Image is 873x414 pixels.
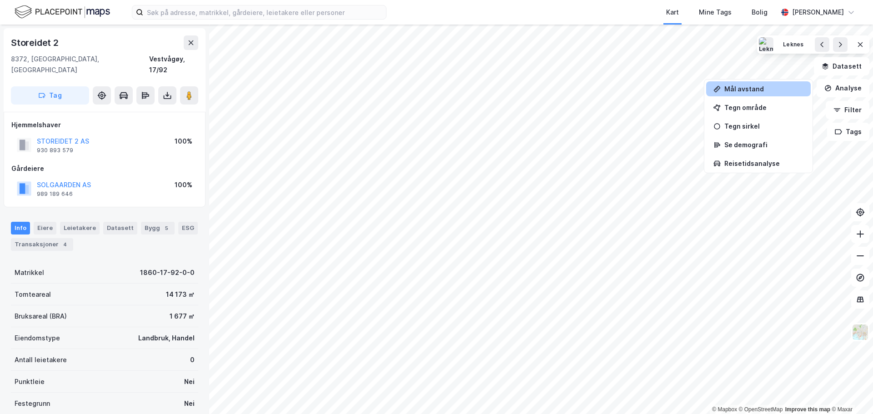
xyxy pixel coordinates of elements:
button: Datasett [814,57,869,75]
div: Eiendomstype [15,333,60,344]
div: Kontrollprogram for chat [828,370,873,414]
div: 989 189 646 [37,190,73,198]
button: Tags [827,123,869,141]
div: Bygg [141,222,175,234]
div: Matrikkel [15,267,44,278]
div: 100% [175,180,192,190]
div: Se demografi [724,141,803,149]
iframe: Chat Widget [828,370,873,414]
div: 8372, [GEOGRAPHIC_DATA], [GEOGRAPHIC_DATA] [11,54,149,75]
div: 5 [162,224,171,233]
div: 1860-17-92-0-0 [140,267,195,278]
div: Festegrunn [15,398,50,409]
div: 100% [175,136,192,147]
img: Leknes [759,37,773,52]
div: Nei [184,398,195,409]
div: Leietakere [60,222,100,234]
div: Bruksareal (BRA) [15,311,67,322]
button: Filter [826,101,869,119]
div: Mine Tags [699,7,732,18]
button: Leknes [777,37,809,52]
button: Analyse [817,79,869,97]
div: 4 [60,240,70,249]
div: Eiere [34,222,56,234]
div: Nei [184,376,195,387]
div: Kart [666,7,679,18]
img: Z [852,324,869,341]
div: Tomteareal [15,289,51,300]
div: Antall leietakere [15,354,67,365]
div: 1 677 ㎡ [170,311,195,322]
div: Landbruk, Handel [138,333,195,344]
a: Improve this map [785,406,830,413]
div: Storeidet 2 [11,35,60,50]
div: Hjemmelshaver [11,120,198,130]
div: Transaksjoner [11,238,73,251]
div: 930 893 579 [37,147,73,154]
div: Bolig [752,7,768,18]
input: Søk på adresse, matrikkel, gårdeiere, leietakere eller personer [143,5,386,19]
div: Leknes [783,41,803,49]
img: logo.f888ab2527a4732fd821a326f86c7f29.svg [15,4,110,20]
a: OpenStreetMap [739,406,783,413]
div: 14 173 ㎡ [166,289,195,300]
div: ESG [178,222,198,234]
div: Datasett [103,222,137,234]
button: Tag [11,86,89,105]
div: Gårdeiere [11,163,198,174]
div: 0 [190,354,195,365]
div: Mål avstand [724,85,803,93]
div: Info [11,222,30,234]
div: [PERSON_NAME] [792,7,844,18]
div: Vestvågøy, 17/92 [149,54,198,75]
a: Mapbox [712,406,737,413]
div: Tegn sirkel [724,122,803,130]
div: Reisetidsanalyse [724,160,803,167]
div: Tegn område [724,104,803,111]
div: Punktleie [15,376,45,387]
